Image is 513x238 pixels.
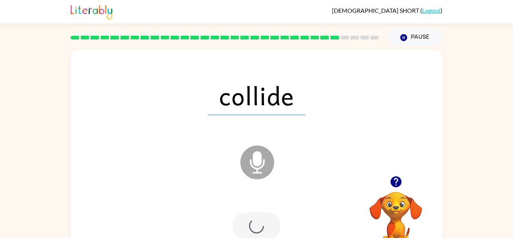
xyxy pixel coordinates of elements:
[388,29,442,46] button: Pause
[422,7,441,14] a: Logout
[208,76,305,115] span: collide
[332,7,442,14] div: ( )
[71,3,112,20] img: Literably
[332,7,420,14] span: [DEMOGRAPHIC_DATA] SHORT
